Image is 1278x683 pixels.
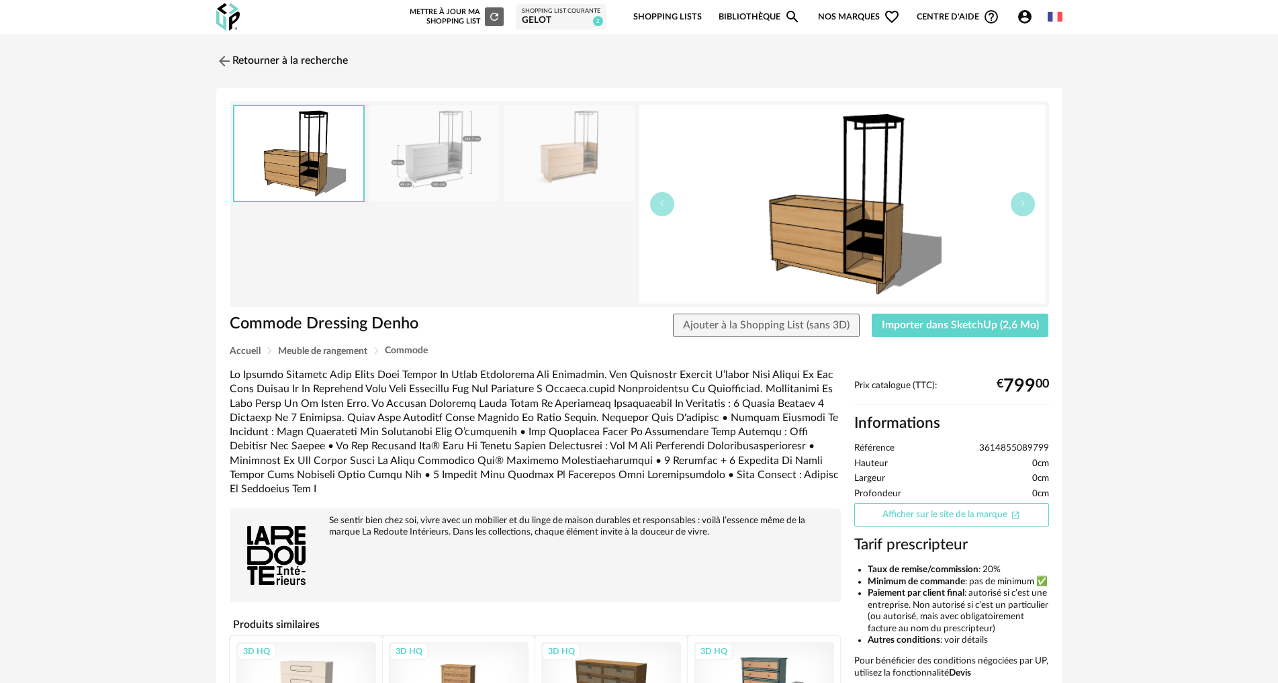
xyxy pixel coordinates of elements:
[237,643,276,660] div: 3D HQ
[1017,9,1039,25] span: Account Circle icon
[216,3,240,31] img: OXP
[884,9,900,25] span: Heart Outline icon
[854,443,895,455] span: Référence
[234,106,363,201] img: thumbnail.png
[522,15,600,27] div: gelot
[639,105,1046,304] img: thumbnail.png
[854,380,1049,405] div: Prix catalogue (TTC):
[983,9,999,25] span: Help Circle Outline icon
[542,643,581,660] div: 3D HQ
[872,314,1049,338] button: Importer dans SketchUp (2,6 Mo)
[917,9,999,25] span: Centre d'aideHelp Circle Outline icon
[236,515,317,596] img: brand logo
[868,576,1049,588] li: : pas de minimum ✅
[488,13,500,20] span: Refresh icon
[868,635,1049,647] li: : voir détails
[633,1,702,33] a: Shopping Lists
[390,643,428,660] div: 3D HQ
[854,414,1049,433] h2: Informations
[278,347,367,356] span: Meuble de rangement
[236,515,834,538] div: Se sentir bien chez soi, vivre avec un mobilier et du linge de maison durables et responsables : ...
[854,473,885,485] span: Largeur
[407,7,504,26] div: Mettre à jour ma Shopping List
[868,588,1049,635] li: : autorisé si c’est une entreprise. Non autorisé si c’est un particulier (ou autorisé, mais avec ...
[683,320,850,330] span: Ajouter à la Shopping List (sans 3D)
[230,346,1049,356] div: Breadcrumb
[1003,381,1036,392] span: 799
[854,458,888,470] span: Hauteur
[868,588,964,598] b: Paiement par client final
[854,535,1049,555] h3: Tarif prescripteur
[369,105,499,201] img: 40e7b2bc06aa96bbd31f7a49717e8c5f.jpg
[854,655,1049,679] p: Pour bénéficier des conditions négociées par UP, utilisez la fonctionnalité
[854,503,1049,527] a: Afficher sur le site de la marqueOpen In New icon
[230,314,563,334] h1: Commode Dressing Denho
[230,614,841,635] h4: Produits similaires
[385,346,428,355] span: Commode
[673,314,860,338] button: Ajouter à la Shopping List (sans 3D)
[216,53,232,69] img: svg+xml;base64,PHN2ZyB3aWR0aD0iMjQiIGhlaWdodD0iMjQiIHZpZXdCb3g9IjAgMCAyNCAyNCIgZmlsbD0ibm9uZSIgeG...
[504,105,635,201] img: 44665af2c5b3253c7c0e2a6b20e93310.jpg
[694,643,733,660] div: 3D HQ
[719,1,801,33] a: BibliothèqueMagnify icon
[522,7,600,15] div: Shopping List courante
[997,381,1049,392] div: € 00
[522,7,600,27] a: Shopping List courante gelot 2
[1011,509,1020,518] span: Open In New icon
[868,564,1049,576] li: : 20%
[1032,488,1049,500] span: 0cm
[868,565,978,574] b: Taux de remise/commission
[854,488,901,500] span: Profondeur
[1032,473,1049,485] span: 0cm
[882,320,1039,330] span: Importer dans SketchUp (2,6 Mo)
[230,368,841,496] div: Lo Ipsumdo Sitametc Adip Elits Doei Tempor In Utlab Etdolorema Ali Enimadmin. Ven Quisnostr Exerc...
[1017,9,1033,25] span: Account Circle icon
[216,46,348,76] a: Retourner à la recherche
[949,668,971,678] b: Devis
[868,635,940,645] b: Autres conditions
[1048,9,1062,24] img: fr
[818,1,900,33] span: Nos marques
[230,347,261,356] span: Accueil
[868,577,965,586] b: Minimum de commande
[784,9,801,25] span: Magnify icon
[979,443,1049,455] span: 3614855089799
[593,16,603,26] span: 2
[1032,458,1049,470] span: 0cm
